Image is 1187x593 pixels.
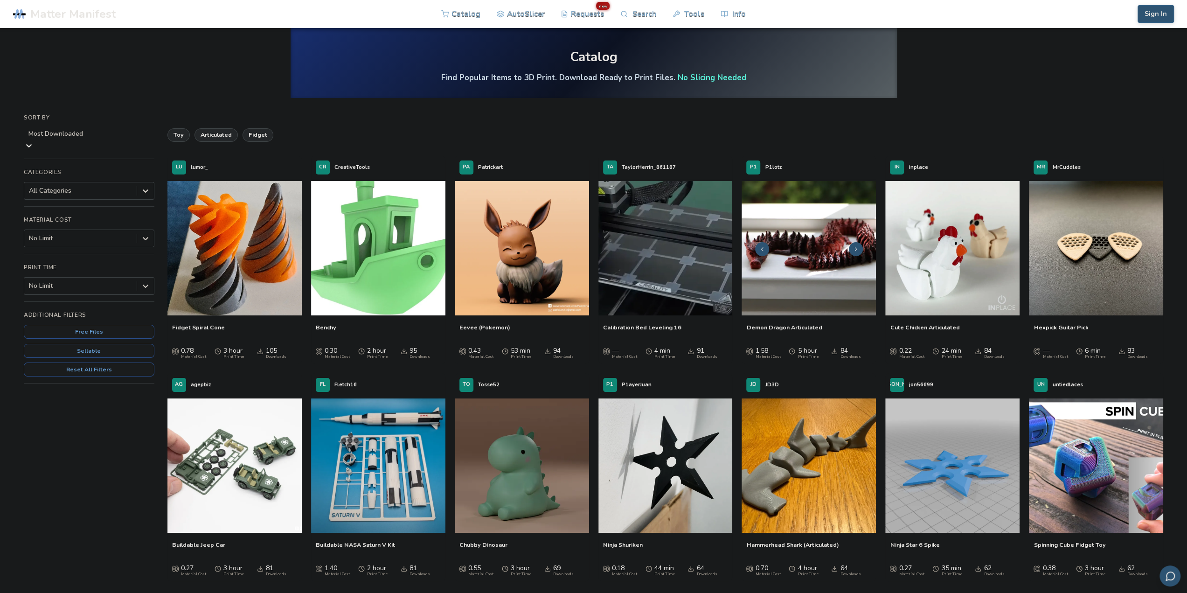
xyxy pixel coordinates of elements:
span: Downloads [257,565,264,572]
div: 0.27 [181,565,206,577]
div: Material Cost [899,572,924,577]
div: 3 hour [511,565,531,577]
span: Average Print Time [646,565,652,572]
a: Ninja Shuriken [603,541,643,555]
span: Average Print Time [789,565,795,572]
span: Average Print Time [502,565,508,572]
div: Print Time [654,355,675,359]
span: Average Cost [746,347,753,355]
div: Print Time [1085,572,1105,577]
div: 81 [266,565,286,577]
span: Average Cost [1034,347,1040,355]
div: 84 [984,347,1004,359]
span: Average Print Time [1076,565,1083,572]
span: Average Print Time [215,565,221,572]
button: Sign In [1138,5,1174,23]
div: Downloads [1127,572,1148,577]
div: 62 [1127,565,1148,577]
a: Buildable Jeep Car [172,541,225,555]
a: Ninja Star 6 Spike [890,541,939,555]
p: Tosse52 [478,380,500,390]
span: — [1042,347,1049,355]
div: 4 min [654,347,675,359]
input: No Limit [29,282,31,290]
span: Average Cost [746,565,753,572]
div: Print Time [223,572,244,577]
p: Fletch16 [334,380,357,390]
div: 4 hour [798,565,818,577]
button: articulated [194,128,238,141]
div: Downloads [840,572,861,577]
div: Downloads [553,572,574,577]
span: CR [319,164,326,170]
p: jon56699 [909,380,933,390]
span: Average Print Time [932,565,939,572]
div: Print Time [1085,355,1105,359]
div: 62 [984,565,1004,577]
span: Average Print Time [215,347,221,355]
div: Downloads [410,572,430,577]
div: 35 min [941,565,962,577]
div: 64 [840,565,861,577]
a: Eevee (Pokemon) [459,324,510,338]
span: Downloads [401,565,407,572]
div: 69 [553,565,574,577]
div: Downloads [984,572,1004,577]
div: 0.18 [612,565,637,577]
span: IN [895,164,900,170]
span: Hammerhead Shark (Articulated) [746,541,839,555]
div: 0.22 [899,347,924,359]
div: Material Cost [1042,355,1068,359]
span: UN [1037,382,1044,388]
div: Material Cost [755,572,780,577]
button: toy [167,128,190,141]
div: 0.70 [755,565,780,577]
div: Downloads [1127,355,1148,359]
a: Chubby Dinosaur [459,541,507,555]
a: Calibration Bed Leveling 16 [603,324,681,338]
span: Average Cost [459,347,466,355]
div: Downloads [696,355,717,359]
a: Demon Dragon Articulated [746,324,822,338]
span: Average Print Time [932,347,939,355]
a: Benchy [316,324,336,338]
p: CreativeTools [334,162,370,172]
a: Spinning Cube Fidget Toy [1034,541,1105,555]
div: Print Time [941,572,962,577]
div: 53 min [511,347,531,359]
div: Print Time [798,355,818,359]
span: MR [1036,164,1045,170]
div: 1.40 [325,565,350,577]
span: Downloads [544,347,551,355]
input: No Limit [29,235,31,242]
p: P1ayerJuan [622,380,652,390]
span: LU [176,164,182,170]
div: Downloads [984,355,1004,359]
div: Material Cost [1042,572,1068,577]
span: Matter Manifest [30,7,116,21]
button: Send feedback via email [1159,565,1180,586]
div: 3 hour [1085,565,1105,577]
p: MrCuddles [1052,162,1080,172]
div: Material Cost [468,355,493,359]
div: 94 [553,347,574,359]
span: Average Print Time [789,347,795,355]
span: Average Cost [316,565,322,572]
div: Downloads [410,355,430,359]
span: Downloads [1118,347,1125,355]
span: Fidget Spiral Cone [172,324,225,338]
div: 83 [1127,347,1148,359]
div: 24 min [941,347,962,359]
span: Downloads [687,347,694,355]
span: Average Cost [603,347,610,355]
a: Hexpick Guitar Pick [1034,324,1088,338]
h4: Categories [24,169,154,175]
a: Cute Chicken Articulated [890,324,959,338]
h4: Material Cost [24,216,154,223]
span: Downloads [257,347,264,355]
